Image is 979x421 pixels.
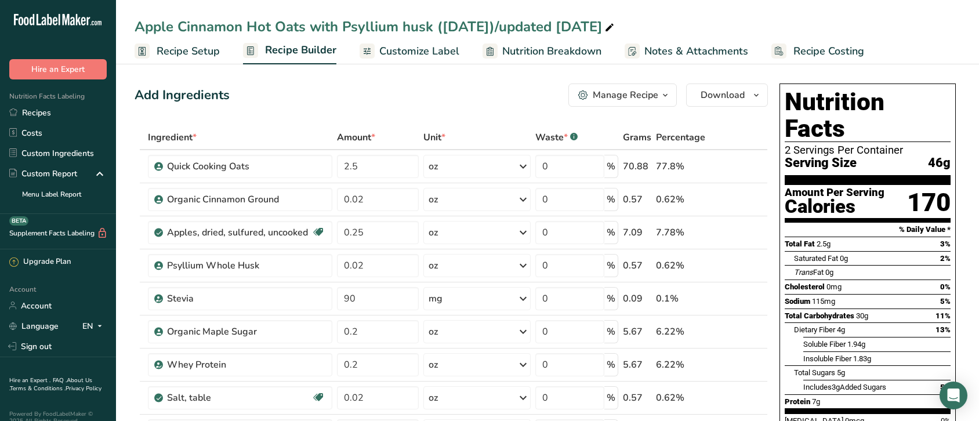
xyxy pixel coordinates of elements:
[157,43,220,59] span: Recipe Setup
[928,156,951,170] span: 46g
[429,159,438,173] div: oz
[785,223,951,237] section: % Daily Value *
[832,383,840,391] span: 3g
[856,311,868,320] span: 30g
[817,239,831,248] span: 2.5g
[656,358,713,372] div: 6.22%
[429,193,438,206] div: oz
[429,325,438,339] div: oz
[423,130,445,144] span: Unit
[656,130,705,144] span: Percentage
[656,259,713,273] div: 0.62%
[794,368,835,377] span: Total Sugars
[936,311,951,320] span: 11%
[794,268,813,277] i: Trans
[794,268,824,277] span: Fat
[803,354,851,363] span: Insoluble Fiber
[167,193,312,206] div: Organic Cinnamon Ground
[785,144,951,156] div: 2 Servings Per Container
[623,391,651,405] div: 0.57
[483,38,601,64] a: Nutrition Breakdown
[644,43,748,59] span: Notes & Attachments
[656,292,713,306] div: 0.1%
[623,325,651,339] div: 5.67
[623,292,651,306] div: 0.09
[771,38,864,64] a: Recipe Costing
[940,297,951,306] span: 5%
[785,239,815,248] span: Total Fat
[793,43,864,59] span: Recipe Costing
[812,297,835,306] span: 115mg
[623,193,651,206] div: 0.57
[837,368,845,377] span: 5g
[9,168,77,180] div: Custom Report
[10,384,66,393] a: Terms & Conditions .
[625,38,748,64] a: Notes & Attachments
[568,84,677,107] button: Manage Recipe
[785,311,854,320] span: Total Carbohydrates
[803,383,886,391] span: Includes Added Sugars
[701,88,745,102] span: Download
[940,282,951,291] span: 0%
[656,193,713,206] div: 0.62%
[167,325,312,339] div: Organic Maple Sugar
[379,43,459,59] span: Customize Label
[148,130,197,144] span: Ingredient
[429,259,438,273] div: oz
[623,226,651,239] div: 7.09
[840,254,848,263] span: 0g
[135,38,220,64] a: Recipe Setup
[502,43,601,59] span: Nutrition Breakdown
[9,216,28,226] div: BETA
[785,187,884,198] div: Amount Per Serving
[656,226,713,239] div: 7.78%
[66,384,101,393] a: Privacy Policy
[907,187,951,218] div: 170
[794,325,835,334] span: Dietary Fiber
[656,159,713,173] div: 77.8%
[9,256,71,268] div: Upgrade Plan
[429,226,438,239] div: oz
[265,42,336,58] span: Recipe Builder
[623,358,651,372] div: 5.67
[337,130,375,144] span: Amount
[623,259,651,273] div: 0.57
[167,358,312,372] div: Whey Protein
[785,282,825,291] span: Cholesterol
[853,354,871,363] span: 1.83g
[167,259,312,273] div: Psyllium Whole Husk
[135,86,230,105] div: Add Ingredients
[623,159,651,173] div: 70.88
[9,376,92,393] a: About Us .
[167,159,312,173] div: Quick Cooking Oats
[812,397,820,406] span: 7g
[656,325,713,339] div: 6.22%
[785,198,884,215] div: Calories
[167,292,312,306] div: Stevia
[9,59,107,79] button: Hire an Expert
[167,391,311,405] div: Salt, table
[785,397,810,406] span: Protein
[135,16,617,37] div: Apple Cinnamon Hot Oats with Psyllium husk ([DATE])/updated [DATE]
[940,239,951,248] span: 3%
[243,37,336,65] a: Recipe Builder
[9,316,59,336] a: Language
[785,156,857,170] span: Serving Size
[429,391,438,405] div: oz
[9,376,50,384] a: Hire an Expert .
[940,254,951,263] span: 2%
[785,89,951,142] h1: Nutrition Facts
[826,282,842,291] span: 0mg
[593,88,658,102] div: Manage Recipe
[360,38,459,64] a: Customize Label
[936,325,951,334] span: 13%
[82,319,107,333] div: EN
[940,382,967,409] div: Open Intercom Messenger
[53,376,67,384] a: FAQ .
[623,130,651,144] span: Grams
[825,268,833,277] span: 0g
[803,340,846,349] span: Soluble Fiber
[167,226,311,239] div: Apples, dried, sulfured, uncooked
[686,84,768,107] button: Download
[429,292,443,306] div: mg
